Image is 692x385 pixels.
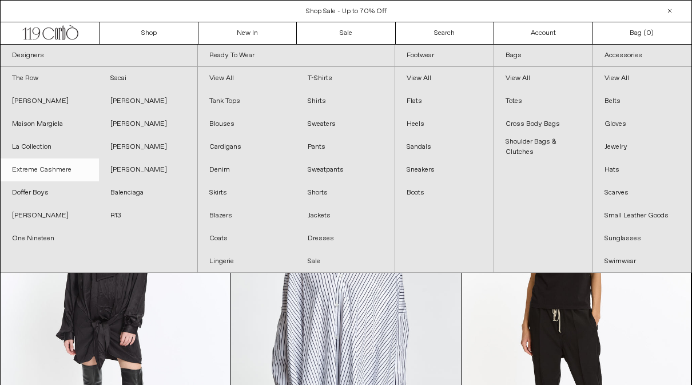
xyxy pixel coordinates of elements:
span: ) [646,28,654,38]
a: La Collection [1,136,99,158]
a: [PERSON_NAME] [99,136,197,158]
a: Cross Body Bags [494,113,592,136]
a: Sale [297,22,395,44]
a: [PERSON_NAME] [1,204,99,227]
a: Search [396,22,494,44]
a: Bags [494,45,592,67]
a: Designers [1,45,197,67]
a: Flats [395,90,494,113]
a: Pants [296,136,395,158]
a: Balenciaga [99,181,197,204]
a: Swimwear [593,250,691,273]
a: One Nineteen [1,227,99,250]
a: Doffer Boys [1,181,99,204]
a: [PERSON_NAME] [99,113,197,136]
a: Shop [100,22,198,44]
a: [PERSON_NAME] [99,158,197,181]
a: Tank Tops [198,90,296,113]
a: Jackets [296,204,395,227]
a: Shorts [296,181,395,204]
a: Gloves [593,113,691,136]
a: Boots [395,181,494,204]
a: [PERSON_NAME] [1,90,99,113]
a: Account [494,22,592,44]
a: Lingerie [198,250,296,273]
a: View All [198,67,296,90]
a: Sunglasses [593,227,691,250]
a: View All [494,67,592,90]
a: Blouses [198,113,296,136]
a: Hats [593,158,691,181]
a: Blazers [198,204,296,227]
span: 0 [646,29,651,38]
a: R13 [99,204,197,227]
a: Sacai [99,67,197,90]
a: The Row [1,67,99,90]
a: View All [593,67,691,90]
a: Scarves [593,181,691,204]
a: Bag () [592,22,691,44]
a: [PERSON_NAME] [99,90,197,113]
a: Coats [198,227,296,250]
a: Sandals [395,136,494,158]
a: Sale [296,250,395,273]
a: Denim [198,158,296,181]
a: Ready To Wear [198,45,395,67]
a: Dresses [296,227,395,250]
a: Small Leather Goods [593,204,691,227]
a: Belts [593,90,691,113]
a: Sneakers [395,158,494,181]
a: Maison Margiela [1,113,99,136]
a: Shoulder Bags & Clutches [494,136,592,158]
a: Jewelry [593,136,691,158]
a: View All [395,67,494,90]
a: T-Shirts [296,67,395,90]
a: Accessories [593,45,691,67]
a: Heels [395,113,494,136]
a: Extreme Cashmere [1,158,99,181]
a: Sweatpants [296,158,395,181]
a: New In [198,22,297,44]
a: Sweaters [296,113,395,136]
a: Shop Sale - Up to 70% Off [306,7,387,16]
a: Cardigans [198,136,296,158]
a: Footwear [395,45,494,67]
a: Shirts [296,90,395,113]
a: Totes [494,90,592,113]
a: Skirts [198,181,296,204]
